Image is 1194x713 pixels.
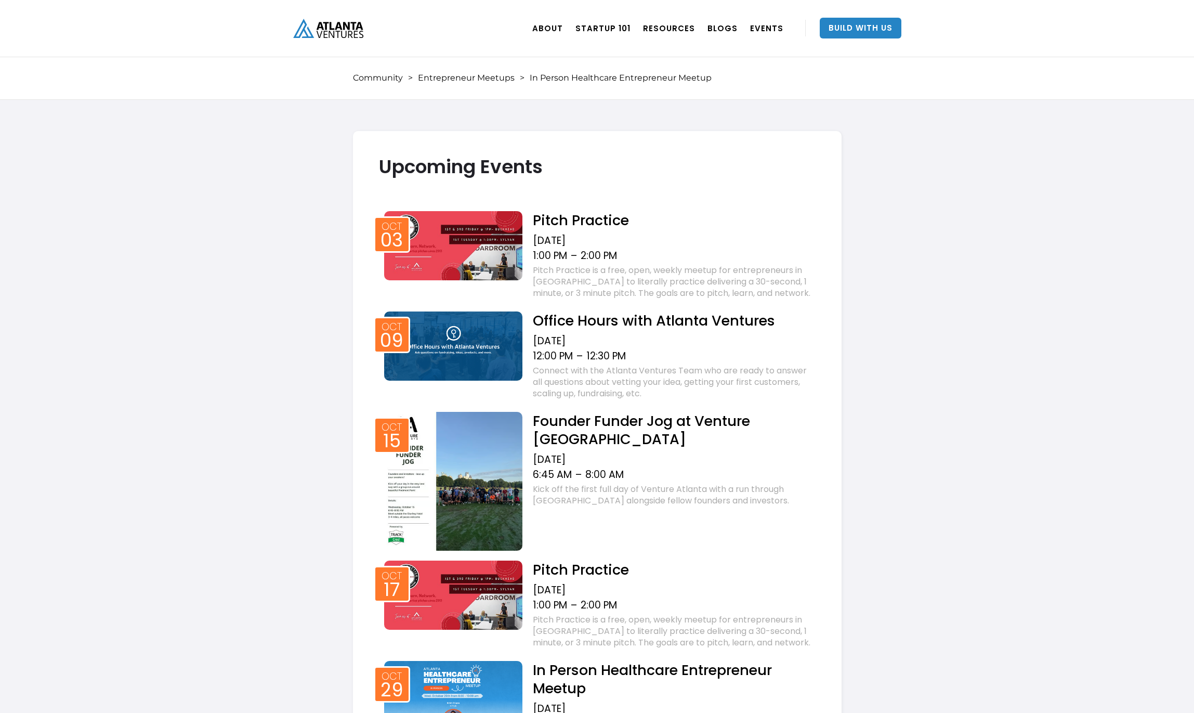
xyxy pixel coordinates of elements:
div: Connect with the Atlanta Ventures Team who are ready to answer all questions about vetting your i... [533,365,815,399]
div: 17 [384,582,400,598]
a: BLOGS [707,14,738,43]
div: 6:45 AM [533,469,572,481]
div: 12:00 PM [533,350,573,362]
div: [DATE] [533,235,815,247]
div: Oct [382,671,402,681]
a: Build With Us [820,18,901,38]
div: In Person Healthcare Entrepreneur Meetup [530,73,712,83]
div: Kick off the first full day of Venture Atlanta with a run through [GEOGRAPHIC_DATA] alongside fel... [533,484,815,507]
div: – [576,350,583,362]
div: 2:00 PM [581,599,617,612]
div: > [520,73,524,83]
h2: Pitch Practice [533,211,815,229]
div: 1:00 PM [533,599,567,612]
a: RESOURCES [643,14,695,43]
h2: Pitch Practice [533,561,815,579]
div: Oct [382,222,402,231]
a: Oct17Pitch Practice[DATE]1:00 PM–2:00 PMPitch Practice is a free, open, weekly meetup for entrepr... [379,558,816,651]
div: [DATE] [533,584,815,597]
div: 03 [380,232,403,248]
a: Oct09Office Hours with Atlanta Ventures[DATE]12:00 PM–12:30 PMConnect with the Atlanta Ventures T... [379,309,816,402]
a: EVENTS [750,14,783,43]
div: [DATE] [533,453,815,466]
div: 12:30 PM [586,350,626,362]
a: Oct15Founder Funder Jog at Venture [GEOGRAPHIC_DATA][DATE]6:45 AM–8:00 AMKick off the first full ... [379,409,816,551]
div: – [571,599,577,612]
h2: In Person Healthcare Entrepreneur Meetup [533,661,815,697]
div: Pitch Practice is a free, open, weekly meetup for entrepreneurs in [GEOGRAPHIC_DATA] to literally... [533,265,815,299]
div: 29 [380,682,403,698]
div: [DATE] [533,335,815,347]
a: ABOUT [532,14,563,43]
div: 8:00 AM [585,469,624,481]
div: – [571,250,577,262]
h2: Upcoming Events [379,156,816,177]
h2: Office Hours with Atlanta Ventures [533,312,815,330]
div: 2:00 PM [581,250,617,262]
h2: Founder Funder Jog at Venture [GEOGRAPHIC_DATA] [533,412,815,448]
div: Oct [382,322,402,332]
div: Oct [382,422,402,432]
div: > [408,73,413,83]
div: Pitch Practice is a free, open, weekly meetup for entrepreneurs in [GEOGRAPHIC_DATA] to literally... [533,614,815,649]
a: Startup 101 [575,14,631,43]
div: 09 [380,333,403,348]
div: Oct [382,571,402,581]
div: – [575,469,582,481]
a: Oct03Pitch Practice[DATE]1:00 PM–2:00 PMPitch Practice is a free, open, weekly meetup for entrepr... [379,209,816,302]
a: Entrepreneur Meetups [418,73,515,83]
div: 1:00 PM [533,250,567,262]
a: Community [353,73,403,83]
div: 15 [383,433,401,449]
